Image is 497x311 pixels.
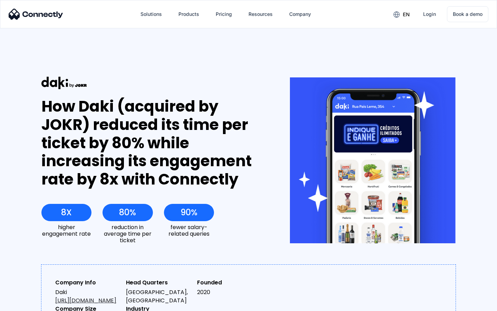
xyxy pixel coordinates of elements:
div: Company [289,9,311,19]
a: Book a demo [447,6,488,22]
div: Login [423,9,436,19]
div: 90% [181,208,197,217]
a: [URL][DOMAIN_NAME] [55,296,116,304]
div: Products [178,9,199,19]
div: higher engagement rate [41,224,91,237]
div: Pricing [216,9,232,19]
div: Solutions [140,9,162,19]
div: Head Quarters [126,279,191,287]
aside: Language selected: English [7,299,41,309]
div: Founded [197,279,262,287]
div: fewer salary-related queries [164,224,214,237]
ul: Language list [14,299,41,309]
div: How Daki (acquired by JOKR) reduced its time per ticket by 80% while increasing its engagement ra... [41,97,265,189]
a: Login [418,6,441,22]
div: reduction in average time per ticket [103,224,153,244]
img: Connectly Logo [9,9,63,20]
div: 80% [119,208,136,217]
div: Company Info [55,279,120,287]
div: Daki [55,288,120,305]
div: 8X [61,208,72,217]
div: 2020 [197,288,262,296]
div: en [403,10,410,19]
div: [GEOGRAPHIC_DATA], [GEOGRAPHIC_DATA] [126,288,191,305]
div: Resources [248,9,273,19]
a: Pricing [210,6,237,22]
